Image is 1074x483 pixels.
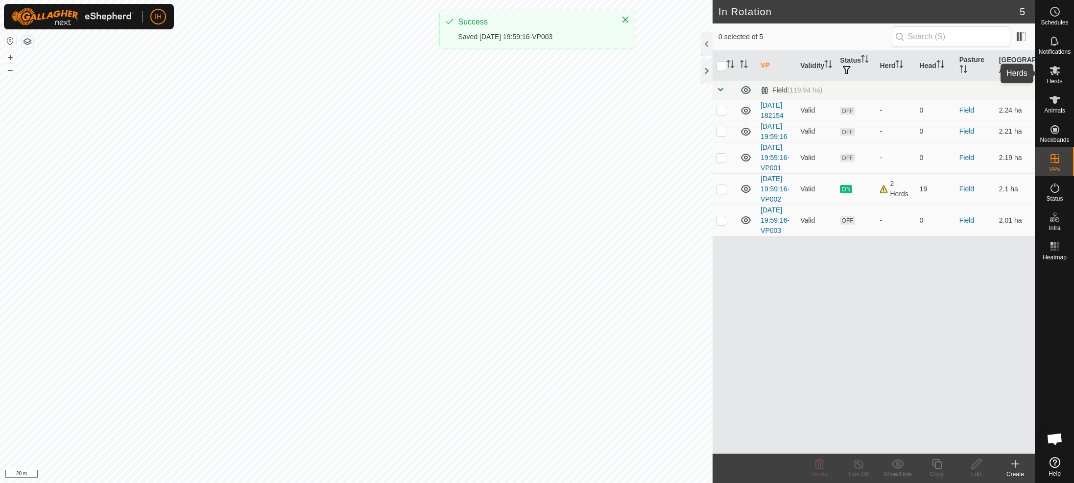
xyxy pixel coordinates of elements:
span: Status [1046,196,1063,202]
th: Pasture [955,51,995,81]
button: – [4,64,16,76]
img: Gallagher Logo [12,8,134,25]
div: Open chat [1040,424,1070,454]
input: Search (S) [892,26,1010,47]
p-sorticon: Activate to sort [959,67,967,74]
td: Valid [796,100,836,121]
div: - [880,153,911,163]
a: Help [1035,453,1074,481]
th: Herd [876,51,915,81]
div: - [880,105,911,115]
th: Head [916,51,955,81]
span: OFF [840,154,855,162]
button: + [4,51,16,63]
td: 2.24 ha [995,100,1035,121]
a: Field [959,106,974,114]
div: Field [761,86,822,94]
div: 2 Herds [880,179,911,199]
td: Valid [796,142,836,173]
span: (119.94 ha) [787,86,822,94]
span: OFF [840,107,855,115]
a: Field [959,127,974,135]
span: OFF [840,216,855,225]
a: [DATE] 19:59:16 [761,122,788,140]
span: Neckbands [1040,137,1069,143]
div: - [880,126,911,137]
td: 2.1 ha [995,173,1035,205]
span: Notifications [1039,49,1071,55]
button: Map Layers [22,36,33,47]
p-sorticon: Activate to sort [936,62,944,69]
th: Validity [796,51,836,81]
td: 0 [916,205,955,236]
td: 0 [916,100,955,121]
span: OFF [840,128,855,136]
td: Valid [796,173,836,205]
a: [DATE] 19:59:16-VP003 [761,206,789,234]
span: Delete [811,471,828,478]
div: Edit [956,470,996,479]
p-sorticon: Activate to sort [824,62,832,69]
a: Field [959,216,974,224]
span: Heatmap [1043,254,1067,260]
div: Turn Off [839,470,878,479]
span: 5 [1020,4,1025,19]
span: Animals [1044,108,1065,114]
p-sorticon: Activate to sort [1014,67,1022,74]
div: Success [458,16,611,28]
td: 0 [916,121,955,142]
button: Reset Map [4,35,16,47]
p-sorticon: Activate to sort [726,62,734,69]
td: 0 [916,142,955,173]
span: VPs [1049,166,1060,172]
div: - [880,215,911,226]
th: Status [836,51,876,81]
span: IH [155,12,162,22]
span: Infra [1049,225,1060,231]
a: Field [959,154,974,161]
span: Help [1049,471,1061,477]
th: VP [757,51,796,81]
a: Contact Us [366,470,395,479]
div: Create [996,470,1035,479]
div: Copy [917,470,956,479]
td: 2.21 ha [995,121,1035,142]
a: [DATE] 19:59:16-VP001 [761,143,789,172]
td: Valid [796,121,836,142]
span: Schedules [1041,20,1068,25]
button: Close [619,13,632,26]
td: 19 [916,173,955,205]
th: [GEOGRAPHIC_DATA] Area [995,51,1035,81]
p-sorticon: Activate to sort [861,56,869,64]
td: 2.19 ha [995,142,1035,173]
a: Privacy Policy [318,470,355,479]
h2: In Rotation [718,6,1020,18]
a: [DATE] 182154 [761,101,784,119]
p-sorticon: Activate to sort [740,62,748,69]
a: [DATE] 19:59:16-VP002 [761,175,789,203]
td: 2.01 ha [995,205,1035,236]
span: ON [840,185,852,193]
span: 0 selected of 5 [718,32,892,42]
div: Show/Hide [878,470,917,479]
td: Valid [796,205,836,236]
div: Saved [DATE] 19:59:16-VP003 [458,32,611,42]
a: Field [959,185,974,193]
p-sorticon: Activate to sort [895,62,903,69]
span: Herds [1047,78,1062,84]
